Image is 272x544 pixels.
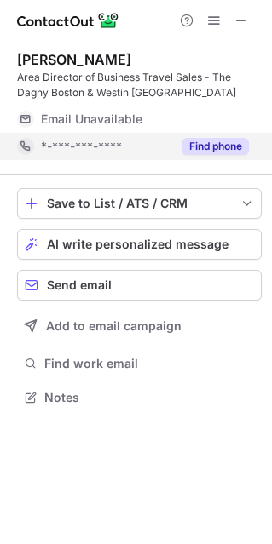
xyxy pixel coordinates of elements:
[17,70,262,100] div: Area Director of Business Travel Sales - The Dagny Boston & Westin [GEOGRAPHIC_DATA]
[47,197,232,210] div: Save to List / ATS / CRM
[17,311,262,341] button: Add to email campaign
[17,386,262,409] button: Notes
[44,356,255,371] span: Find work email
[17,352,262,375] button: Find work email
[17,51,131,68] div: [PERSON_NAME]
[46,319,182,333] span: Add to email campaign
[47,278,112,292] span: Send email
[47,238,229,251] span: AI write personalized message
[17,188,262,219] button: save-profile-one-click
[17,229,262,260] button: AI write personalized message
[17,270,262,301] button: Send email
[182,138,249,155] button: Reveal Button
[41,112,142,127] span: Email Unavailable
[44,390,255,405] span: Notes
[17,10,119,31] img: ContactOut v5.3.10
